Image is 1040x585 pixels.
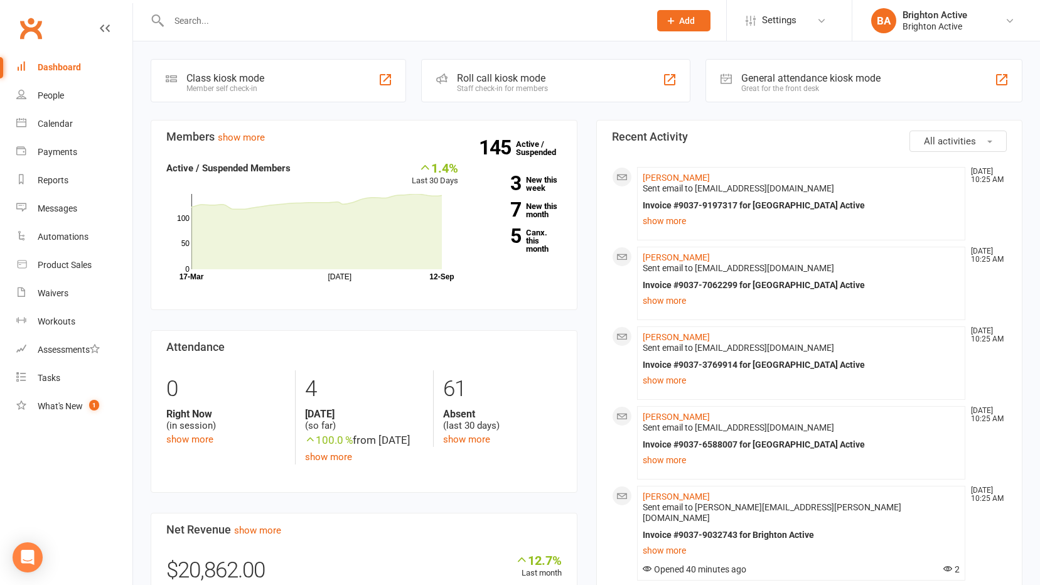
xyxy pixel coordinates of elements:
[903,21,967,32] div: Brighton Active
[643,292,960,309] a: show more
[38,345,100,355] div: Assessments
[305,434,353,446] span: 100.0 %
[13,542,43,572] div: Open Intercom Messenger
[412,161,458,188] div: Last 30 Days
[16,251,132,279] a: Product Sales
[643,343,834,353] span: Sent email to [EMAIL_ADDRESS][DOMAIN_NAME]
[166,408,286,420] strong: Right Now
[166,434,213,445] a: show more
[643,332,710,342] a: [PERSON_NAME]
[443,434,490,445] a: show more
[643,422,834,432] span: Sent email to [EMAIL_ADDRESS][DOMAIN_NAME]
[186,72,264,84] div: Class kiosk mode
[38,260,92,270] div: Product Sales
[924,136,976,147] span: All activities
[515,553,562,567] div: 12.7%
[166,131,562,143] h3: Members
[515,553,562,580] div: Last month
[38,232,88,242] div: Automations
[643,173,710,183] a: [PERSON_NAME]
[643,491,710,502] a: [PERSON_NAME]
[166,523,562,536] h3: Net Revenue
[965,247,1006,264] time: [DATE] 10:25 AM
[165,12,641,30] input: Search...
[657,10,710,31] button: Add
[679,16,695,26] span: Add
[643,183,834,193] span: Sent email to [EMAIL_ADDRESS][DOMAIN_NAME]
[16,82,132,110] a: People
[38,175,68,185] div: Reports
[443,408,562,420] strong: Absent
[477,176,562,192] a: 3New this week
[16,166,132,195] a: Reports
[643,439,960,450] div: Invoice #9037-6588007 for [GEOGRAPHIC_DATA] Active
[16,110,132,138] a: Calendar
[38,288,68,298] div: Waivers
[16,364,132,392] a: Tasks
[38,62,81,72] div: Dashboard
[305,408,424,432] div: (so far)
[234,525,281,536] a: show more
[38,203,77,213] div: Messages
[218,132,265,143] a: show more
[516,131,571,166] a: 145Active / Suspended
[16,53,132,82] a: Dashboard
[477,227,521,245] strong: 5
[643,212,960,230] a: show more
[965,327,1006,343] time: [DATE] 10:25 AM
[166,341,562,353] h3: Attendance
[38,316,75,326] div: Workouts
[741,84,881,93] div: Great for the front desk
[166,163,291,174] strong: Active / Suspended Members
[965,168,1006,184] time: [DATE] 10:25 AM
[305,432,424,449] div: from [DATE]
[38,90,64,100] div: People
[643,412,710,422] a: [PERSON_NAME]
[38,401,83,411] div: What's New
[443,370,562,408] div: 61
[16,308,132,336] a: Workouts
[479,138,516,157] strong: 145
[762,6,796,35] span: Settings
[643,542,960,559] a: show more
[741,72,881,84] div: General attendance kiosk mode
[643,564,746,574] span: Opened 40 minutes ago
[965,407,1006,423] time: [DATE] 10:25 AM
[643,451,960,469] a: show more
[943,564,960,574] span: 2
[643,372,960,389] a: show more
[305,370,424,408] div: 4
[965,486,1006,503] time: [DATE] 10:25 AM
[305,451,352,463] a: show more
[166,408,286,432] div: (in session)
[903,9,967,21] div: Brighton Active
[477,174,521,193] strong: 3
[16,392,132,421] a: What's New1
[16,223,132,251] a: Automations
[186,84,264,93] div: Member self check-in
[643,530,960,540] div: Invoice #9037-9032743 for Brighton Active
[412,161,458,174] div: 1.4%
[305,408,424,420] strong: [DATE]
[38,119,73,129] div: Calendar
[643,360,960,370] div: Invoice #9037-3769914 for [GEOGRAPHIC_DATA] Active
[643,252,710,262] a: [PERSON_NAME]
[443,408,562,432] div: (last 30 days)
[16,279,132,308] a: Waivers
[612,131,1007,143] h3: Recent Activity
[909,131,1007,152] button: All activities
[643,200,960,211] div: Invoice #9037-9197317 for [GEOGRAPHIC_DATA] Active
[15,13,46,44] a: Clubworx
[871,8,896,33] div: BA
[16,336,132,364] a: Assessments
[457,84,548,93] div: Staff check-in for members
[477,202,562,218] a: 7New this month
[38,147,77,157] div: Payments
[38,373,60,383] div: Tasks
[89,400,99,411] span: 1
[643,263,834,273] span: Sent email to [EMAIL_ADDRESS][DOMAIN_NAME]
[477,228,562,253] a: 5Canx. this month
[16,138,132,166] a: Payments
[457,72,548,84] div: Roll call kiosk mode
[643,502,901,523] span: Sent email to [PERSON_NAME][EMAIL_ADDRESS][PERSON_NAME][DOMAIN_NAME]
